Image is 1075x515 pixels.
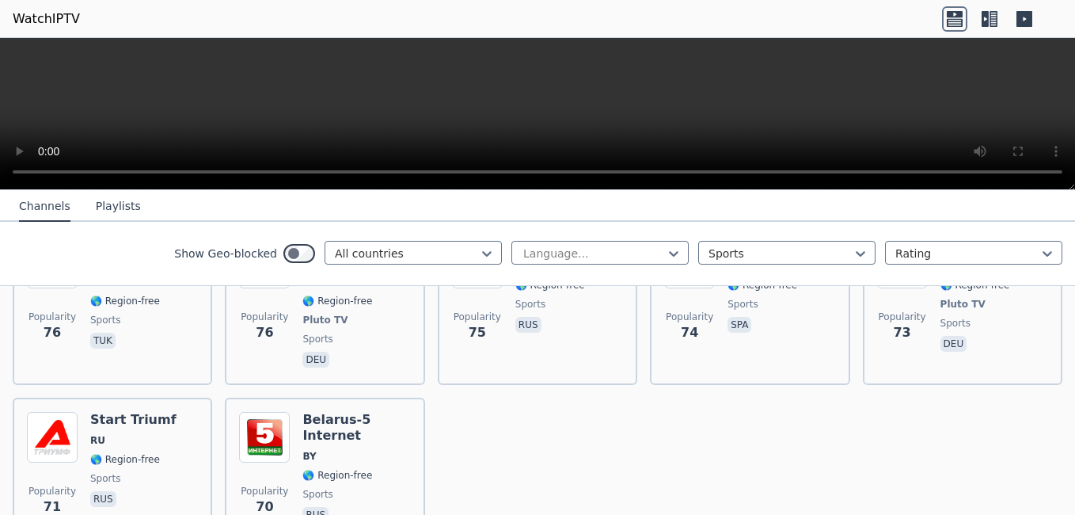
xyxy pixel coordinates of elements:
[879,311,926,323] span: Popularity
[302,295,372,307] span: 🌎 Region-free
[90,314,120,326] span: sports
[27,412,78,463] img: Start Triumf
[28,311,76,323] span: Popularity
[302,352,329,368] p: deu
[241,311,288,323] span: Popularity
[239,412,290,463] img: Belarus-5 Internet
[19,192,70,222] button: Channels
[302,488,332,501] span: sports
[302,412,410,444] h6: Belarus-5 Internet
[90,453,160,466] span: 🌎 Region-free
[727,298,758,311] span: sports
[44,323,61,342] span: 76
[174,246,277,261] label: Show Geo-blocked
[90,295,160,307] span: 🌎 Region-free
[90,434,105,447] span: RU
[256,323,273,342] span: 76
[302,314,348,326] span: Pluto TV
[90,472,120,485] span: sports
[90,491,116,507] p: rus
[302,333,332,345] span: sports
[28,485,76,498] span: Popularity
[681,323,698,342] span: 74
[90,412,177,428] h6: Start Triumf
[454,311,501,323] span: Popularity
[666,311,713,323] span: Popularity
[515,298,545,311] span: sports
[90,333,116,349] p: tuk
[940,336,967,352] p: deu
[940,317,971,330] span: sports
[727,317,751,333] p: spa
[893,323,910,342] span: 73
[469,323,486,342] span: 75
[515,317,541,333] p: rus
[241,485,288,498] span: Popularity
[940,298,986,311] span: Pluto TV
[302,469,372,482] span: 🌎 Region-free
[302,450,316,463] span: BY
[96,192,141,222] button: Playlists
[13,10,80,29] a: WatchIPTV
